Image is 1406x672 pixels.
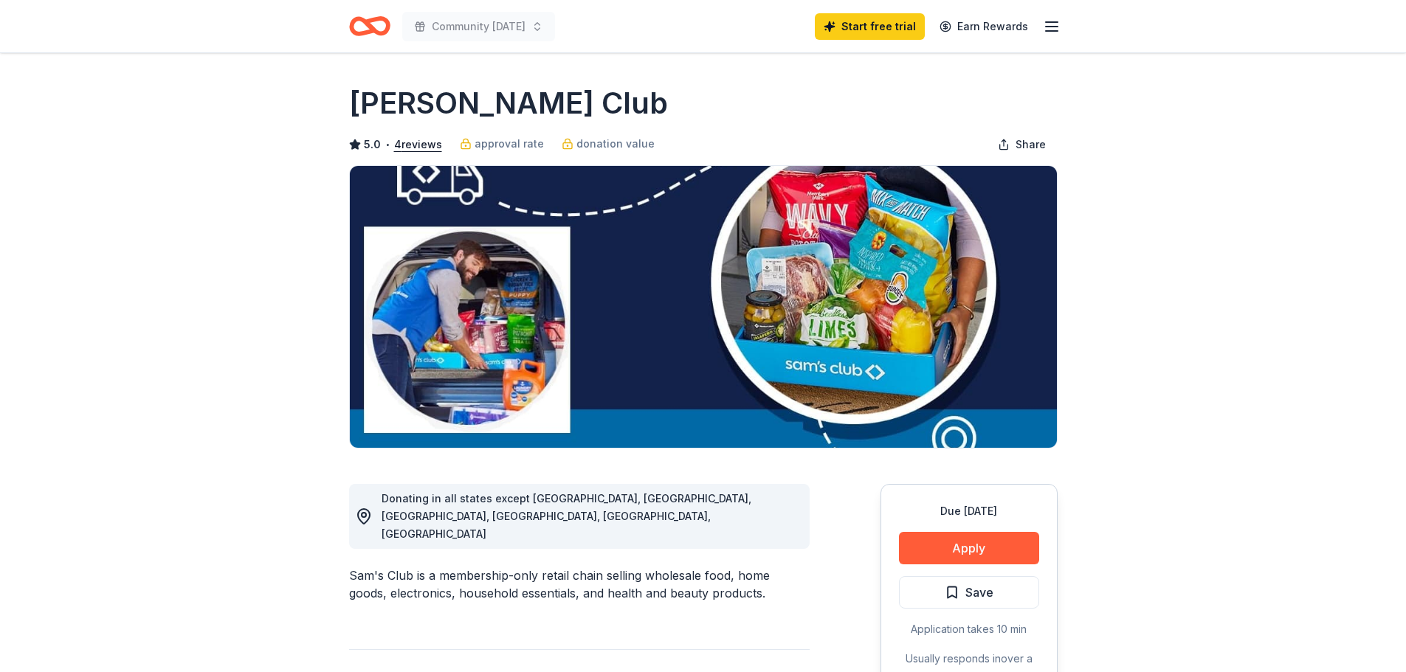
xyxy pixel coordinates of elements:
[394,136,442,153] button: 4reviews
[899,502,1039,520] div: Due [DATE]
[899,532,1039,564] button: Apply
[562,135,655,153] a: donation value
[402,12,555,41] button: Community [DATE]
[349,83,668,124] h1: [PERSON_NAME] Club
[349,9,390,44] a: Home
[385,139,390,150] span: •
[475,135,544,153] span: approval rate
[364,136,381,153] span: 5.0
[432,18,525,35] span: Community [DATE]
[986,130,1058,159] button: Share
[576,135,655,153] span: donation value
[815,13,925,40] a: Start free trial
[382,492,751,540] span: Donating in all states except [GEOGRAPHIC_DATA], [GEOGRAPHIC_DATA], [GEOGRAPHIC_DATA], [GEOGRAPHI...
[460,135,544,153] a: approval rate
[965,583,993,602] span: Save
[899,620,1039,638] div: Application takes 10 min
[350,166,1057,448] img: Image for Sam's Club
[1016,136,1046,153] span: Share
[349,567,810,602] div: Sam's Club is a membership-only retail chain selling wholesale food, home goods, electronics, hou...
[899,576,1039,609] button: Save
[931,13,1037,40] a: Earn Rewards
